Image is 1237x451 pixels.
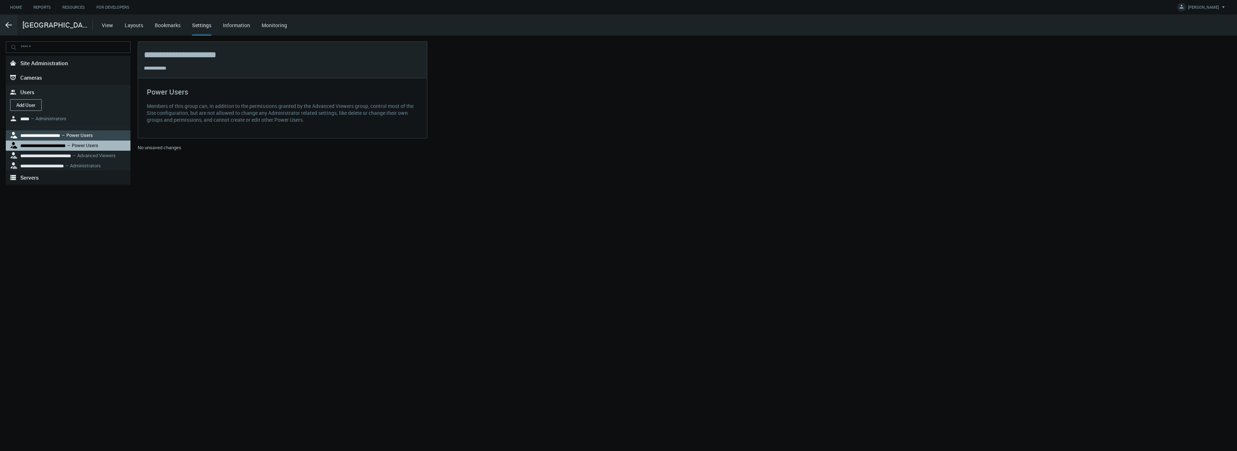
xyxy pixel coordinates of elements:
div: Members of this group can, in addition to the permissions granted by the Advanced Viewers group, ... [147,103,421,123]
span: [GEOGRAPHIC_DATA] [22,20,88,30]
a: Layouts [125,22,143,29]
span: Servers [20,174,39,181]
nx-search-highlight: Administrators [36,115,66,122]
span: – [31,115,34,122]
span: – [72,152,76,159]
button: Add User [10,99,42,111]
span: [PERSON_NAME] [1188,4,1219,13]
div: Settings [192,21,211,36]
span: Cameras [20,74,42,81]
span: – [65,162,69,169]
span: Users [20,88,34,96]
nx-search-highlight: Power Users [66,132,93,138]
a: Resources [57,3,91,12]
span: Site Administration [20,59,68,67]
nx-search-highlight: Administrators [70,162,101,169]
span: – [67,142,70,149]
a: Bookmarks [155,22,180,29]
a: View [102,22,113,29]
nx-search-highlight: Advanced Viewers [77,152,116,159]
a: Home [4,3,28,12]
a: Monitoring [262,22,287,29]
nx-search-highlight: Power Users [72,142,98,149]
a: Information [223,22,250,29]
span: – [62,132,65,138]
a: For Developers [91,3,135,12]
div: Power Users [147,87,421,103]
a: Reports [28,3,57,12]
div: No unsaved changes [138,144,427,156]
